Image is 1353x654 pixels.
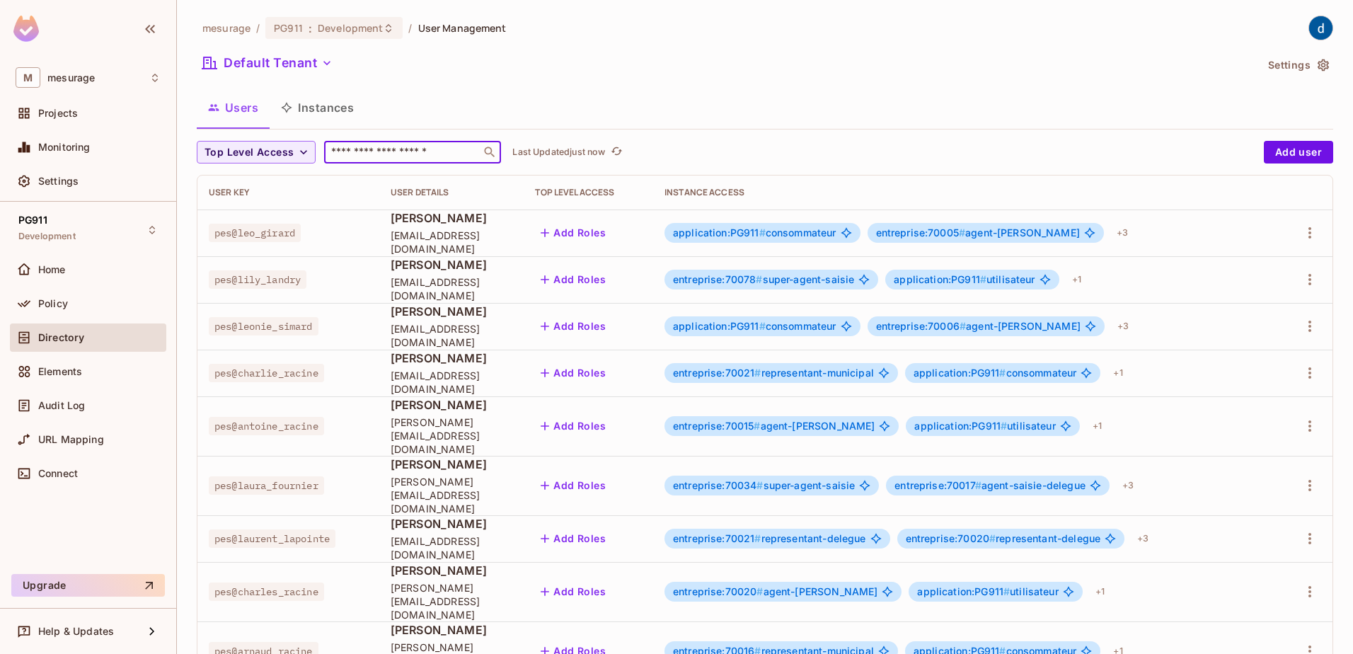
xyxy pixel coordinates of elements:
button: Add Roles [535,527,611,550]
span: # [1001,420,1007,432]
div: + 1 [1090,580,1110,603]
span: application:PG911 [673,226,766,239]
span: PG911 [18,214,47,226]
span: [PERSON_NAME] [391,210,512,226]
span: agent-[PERSON_NAME] [673,586,877,597]
span: # [960,320,966,332]
span: Elements [38,366,82,377]
span: application:PG911 [673,320,766,332]
span: [EMAIL_ADDRESS][DOMAIN_NAME] [391,534,512,561]
span: Home [38,264,66,275]
span: [EMAIL_ADDRESS][DOMAIN_NAME] [391,369,512,396]
div: + 1 [1107,362,1128,384]
button: Add user [1264,141,1333,163]
span: entreprise:70017 [894,479,981,491]
span: application:PG911 [914,367,1006,379]
span: # [989,532,996,544]
span: [PERSON_NAME] [391,304,512,319]
span: Projects [38,108,78,119]
span: entreprise:70034 [673,479,764,491]
span: entreprise:70020 [673,585,764,597]
span: Development [318,21,383,35]
span: entreprise:70015 [673,420,761,432]
span: [PERSON_NAME][EMAIL_ADDRESS][DOMAIN_NAME] [391,475,512,515]
span: super-agent-saisie [673,480,855,491]
button: Add Roles [535,222,611,244]
span: application:PG911 [917,585,1010,597]
span: utilisateur [894,274,1035,285]
p: Last Updated just now [512,147,605,158]
span: [PERSON_NAME] [391,350,512,366]
span: Audit Log [38,400,85,411]
span: # [759,320,766,332]
span: Connect [38,468,78,479]
span: utilisateur [914,420,1055,432]
div: + 1 [1066,268,1087,291]
button: Upgrade [11,574,165,597]
span: agent-[PERSON_NAME] [673,420,875,432]
span: pes@leo_girard [209,224,301,242]
span: [PERSON_NAME] [391,516,512,532]
div: User Key [209,187,368,198]
span: super-agent-saisie [673,274,854,285]
span: pes@laura_fournier [209,476,324,495]
span: User Management [418,21,507,35]
span: M [16,67,40,88]
span: entreprise:70020 [906,532,996,544]
span: # [975,479,981,491]
span: # [756,479,763,491]
span: # [980,273,986,285]
span: [PERSON_NAME] [391,397,512,413]
li: / [256,21,260,35]
span: refresh [611,145,623,159]
span: Workspace: mesurage [47,72,95,84]
span: Monitoring [38,142,91,153]
span: application:PG911 [914,420,1007,432]
div: Instance Access [664,187,1266,198]
span: pes@laurent_lapointe [209,529,335,548]
span: consommateur [673,321,836,332]
button: Settings [1262,54,1333,76]
div: Top Level Access [535,187,642,198]
div: + 3 [1132,527,1154,550]
span: utilisateur [917,586,1058,597]
button: Top Level Access [197,141,316,163]
span: [PERSON_NAME] [391,622,512,638]
span: Settings [38,176,79,187]
img: SReyMgAAAABJRU5ErkJggg== [13,16,39,42]
span: pes@antoine_racine [209,417,324,435]
span: entreprise:70005 [876,226,966,239]
span: [PERSON_NAME] [391,563,512,578]
span: Policy [38,298,68,309]
span: entreprise:70006 [876,320,967,332]
img: dev 911gcl [1309,16,1332,40]
span: representant-delegue [673,533,866,544]
span: [PERSON_NAME][EMAIL_ADDRESS][DOMAIN_NAME] [391,415,512,456]
button: Default Tenant [197,52,338,74]
span: pes@charlie_racine [209,364,324,382]
span: consommateur [673,227,836,239]
li: / [408,21,412,35]
span: the active workspace [202,21,251,35]
span: [EMAIL_ADDRESS][DOMAIN_NAME] [391,229,512,256]
span: : [308,23,313,34]
span: pes@leonie_simard [209,317,318,335]
button: Add Roles [535,315,611,338]
span: consommateur [914,367,1077,379]
span: [PERSON_NAME] [391,457,512,472]
span: # [759,226,766,239]
span: pes@charles_racine [209,583,324,601]
span: [EMAIL_ADDRESS][DOMAIN_NAME] [391,275,512,302]
span: Help & Updates [38,626,114,637]
span: # [756,273,762,285]
span: Development [18,231,76,242]
button: Add Roles [535,268,611,291]
span: agent-saisie-delegue [894,480,1086,491]
span: application:PG911 [894,273,986,285]
div: + 1 [1087,415,1107,437]
div: User Details [391,187,512,198]
span: # [1003,585,1010,597]
span: Top Level Access [205,144,294,161]
span: [EMAIL_ADDRESS][DOMAIN_NAME] [391,322,512,349]
div: + 3 [1111,222,1134,244]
